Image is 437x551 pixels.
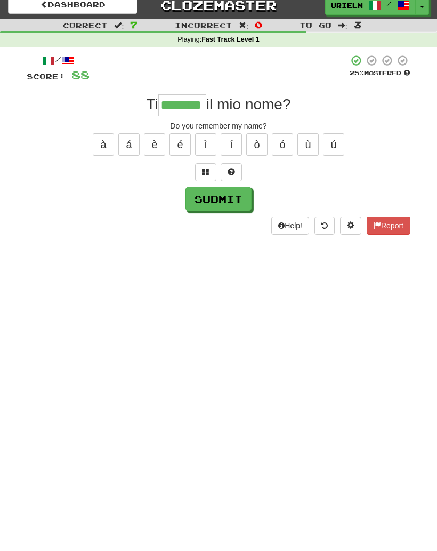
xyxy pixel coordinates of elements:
[27,54,90,68] div: /
[144,133,165,156] button: è
[195,163,216,181] button: Switch sentence to multiple choice alt+p
[63,21,108,30] span: Correct
[118,133,140,156] button: á
[338,21,347,29] span: :
[27,121,410,131] div: Do you remember my name?
[185,187,252,211] button: Submit
[93,133,114,156] button: à
[323,133,344,156] button: ú
[300,21,331,30] span: To go
[130,19,137,30] span: 7
[354,19,361,30] span: 3
[195,133,216,156] button: ì
[221,133,242,156] button: í
[349,69,410,77] div: Mastered
[114,21,124,29] span: :
[255,19,262,30] span: 0
[297,133,319,156] button: ù
[206,96,291,113] span: il mio nome?
[350,69,364,76] span: 25 %
[71,68,90,82] span: 88
[272,133,293,156] button: ó
[314,217,335,235] button: Round history (alt+y)
[27,72,65,81] span: Score:
[146,96,158,113] span: Ti
[271,217,309,235] button: Help!
[201,36,260,43] strong: Fast Track Level 1
[246,133,268,156] button: ò
[175,21,232,30] span: Incorrect
[169,133,191,156] button: é
[239,21,248,29] span: :
[221,163,242,181] button: Single letter hint - you only get 1 per sentence and score half the points! alt+h
[331,1,363,10] span: Urielm
[367,217,410,235] button: Report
